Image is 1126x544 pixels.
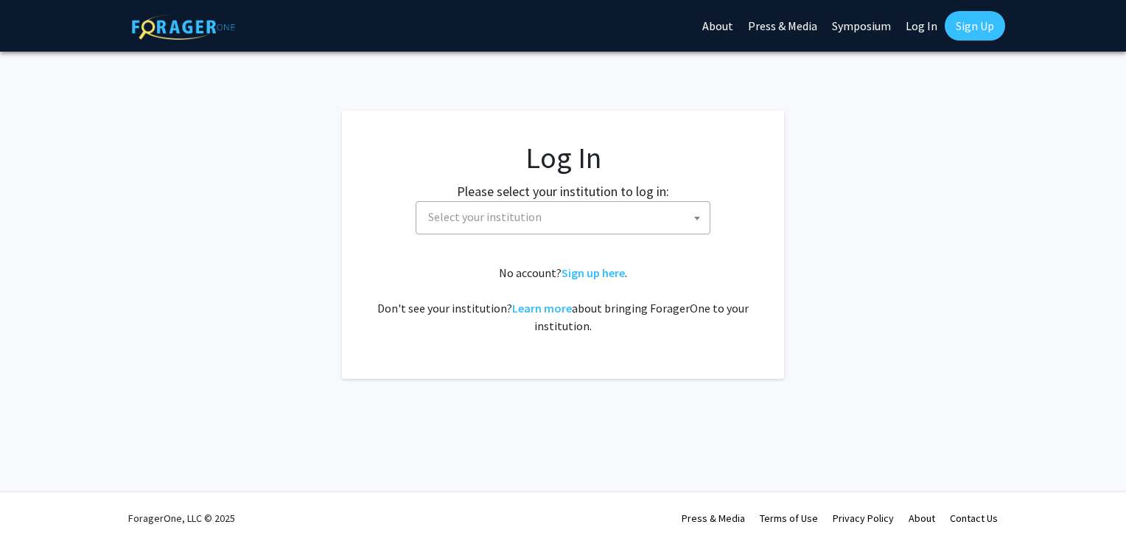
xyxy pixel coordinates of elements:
div: No account? . Don't see your institution? about bringing ForagerOne to your institution. [371,264,755,335]
span: Select your institution [416,201,710,234]
a: About [909,512,935,525]
a: Press & Media [682,512,745,525]
span: Select your institution [422,202,710,232]
a: Sign Up [945,11,1005,41]
a: Contact Us [950,512,998,525]
h1: Log In [371,140,755,175]
div: ForagerOne, LLC © 2025 [128,492,235,544]
img: ForagerOne Logo [132,14,235,40]
a: Learn more about bringing ForagerOne to your institution [512,301,572,315]
a: Terms of Use [760,512,818,525]
label: Please select your institution to log in: [457,181,669,201]
a: Sign up here [562,265,625,280]
a: Privacy Policy [833,512,894,525]
span: Select your institution [428,209,542,224]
